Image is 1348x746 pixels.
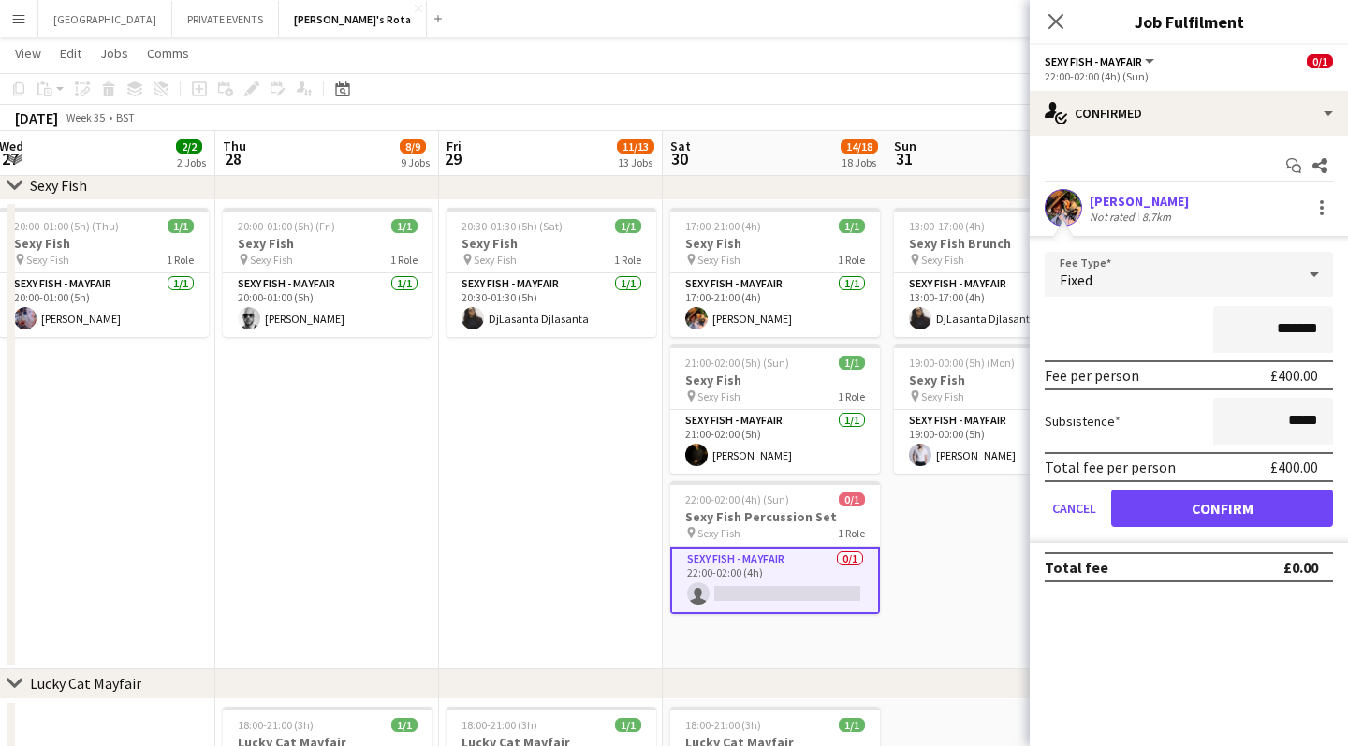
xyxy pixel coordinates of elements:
[838,526,865,540] span: 1 Role
[223,235,432,252] h3: Sexy Fish
[14,219,119,233] span: 20:00-01:00 (5h) (Thu)
[177,155,206,169] div: 2 Jobs
[391,718,418,732] span: 1/1
[30,674,141,693] div: Lucky Cat Mayfair
[894,372,1104,388] h3: Sexy Fish
[617,139,654,154] span: 11/13
[838,389,865,403] span: 1 Role
[894,208,1104,337] app-job-card: 13:00-17:00 (4h)1/1Sexy Fish Brunch Sexy Fish1 RoleSEXY FISH - MAYFAIR1/113:00-17:00 (4h)DjLasant...
[615,219,641,233] span: 1/1
[223,208,432,337] app-job-card: 20:00-01:00 (5h) (Fri)1/1Sexy Fish Sexy Fish1 RoleSEXY FISH - MAYFAIR1/120:00-01:00 (5h)[PERSON_N...
[139,41,197,66] a: Comms
[447,208,656,337] app-job-card: 20:30-01:30 (5h) (Sat)1/1Sexy Fish Sexy Fish1 RoleSEXY FISH - MAYFAIR1/120:30-01:30 (5h)DjLasanta...
[1045,413,1121,430] label: Subsistence
[38,1,172,37] button: [GEOGRAPHIC_DATA]
[447,273,656,337] app-card-role: SEXY FISH - MAYFAIR1/120:30-01:30 (5h)DjLasanta Djlasanta
[116,110,135,124] div: BST
[670,410,880,474] app-card-role: SEXY FISH - MAYFAIR1/121:00-02:00 (5h)[PERSON_NAME]
[1138,210,1175,224] div: 8.7km
[921,253,964,267] span: Sexy Fish
[15,109,58,127] div: [DATE]
[447,138,462,154] span: Fri
[891,148,916,169] span: 31
[401,155,430,169] div: 9 Jobs
[614,253,641,267] span: 1 Role
[618,155,653,169] div: 13 Jobs
[1283,558,1318,577] div: £0.00
[176,139,202,154] span: 2/2
[670,508,880,525] h3: Sexy Fish Percussion Set
[894,410,1104,474] app-card-role: SEXY FISH - MAYFAIR1/119:00-00:00 (5h)[PERSON_NAME]
[1045,490,1104,527] button: Cancel
[894,273,1104,337] app-card-role: SEXY FISH - MAYFAIR1/113:00-17:00 (4h)DjLasanta Djlasanta
[1030,9,1348,34] h3: Job Fulfilment
[615,718,641,732] span: 1/1
[1045,366,1139,385] div: Fee per person
[52,41,89,66] a: Edit
[839,219,865,233] span: 1/1
[444,148,462,169] span: 29
[839,492,865,506] span: 0/1
[838,253,865,267] span: 1 Role
[100,45,128,62] span: Jobs
[685,718,761,732] span: 18:00-21:00 (3h)
[172,1,279,37] button: PRIVATE EVENTS
[223,273,432,337] app-card-role: SEXY FISH - MAYFAIR1/120:00-01:00 (5h)[PERSON_NAME]
[238,219,335,233] span: 20:00-01:00 (5h) (Fri)
[670,208,880,337] app-job-card: 17:00-21:00 (4h)1/1Sexy Fish Sexy Fish1 RoleSEXY FISH - MAYFAIR1/117:00-21:00 (4h)[PERSON_NAME]
[30,176,87,195] div: Sexy Fish
[7,41,49,66] a: View
[697,526,740,540] span: Sexy Fish
[841,139,878,154] span: 14/18
[26,253,69,267] span: Sexy Fish
[462,718,537,732] span: 18:00-21:00 (3h)
[60,45,81,62] span: Edit
[670,481,880,614] app-job-card: 22:00-02:00 (4h) (Sun)0/1Sexy Fish Percussion Set Sexy Fish1 RoleSEXY FISH - MAYFAIR0/122:00-02:0...
[670,273,880,337] app-card-role: SEXY FISH - MAYFAIR1/117:00-21:00 (4h)[PERSON_NAME]
[921,389,964,403] span: Sexy Fish
[667,148,691,169] span: 30
[1090,193,1189,210] div: [PERSON_NAME]
[223,138,246,154] span: Thu
[1030,91,1348,136] div: Confirmed
[220,148,246,169] span: 28
[390,253,418,267] span: 1 Role
[474,253,517,267] span: Sexy Fish
[670,372,880,388] h3: Sexy Fish
[1090,210,1138,224] div: Not rated
[894,344,1104,474] app-job-card: 19:00-00:00 (5h) (Mon)1/1Sexy Fish Sexy Fish1 RoleSEXY FISH - MAYFAIR1/119:00-00:00 (5h)[PERSON_N...
[1045,69,1333,83] div: 22:00-02:00 (4h) (Sun)
[1045,54,1142,68] span: SEXY FISH - MAYFAIR
[697,253,740,267] span: Sexy Fish
[279,1,427,37] button: [PERSON_NAME]'s Rota
[15,45,41,62] span: View
[250,253,293,267] span: Sexy Fish
[462,219,563,233] span: 20:30-01:30 (5h) (Sat)
[670,235,880,252] h3: Sexy Fish
[391,219,418,233] span: 1/1
[1270,366,1318,385] div: £400.00
[1307,54,1333,68] span: 0/1
[685,356,789,370] span: 21:00-02:00 (5h) (Sun)
[670,547,880,614] app-card-role: SEXY FISH - MAYFAIR0/122:00-02:00 (4h)
[1045,558,1108,577] div: Total fee
[839,356,865,370] span: 1/1
[147,45,189,62] span: Comms
[62,110,109,124] span: Week 35
[909,219,985,233] span: 13:00-17:00 (4h)
[238,718,314,732] span: 18:00-21:00 (3h)
[168,219,194,233] span: 1/1
[1045,54,1157,68] button: SEXY FISH - MAYFAIR
[400,139,426,154] span: 8/9
[697,389,740,403] span: Sexy Fish
[447,235,656,252] h3: Sexy Fish
[685,492,789,506] span: 22:00-02:00 (4h) (Sun)
[1060,271,1092,289] span: Fixed
[670,138,691,154] span: Sat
